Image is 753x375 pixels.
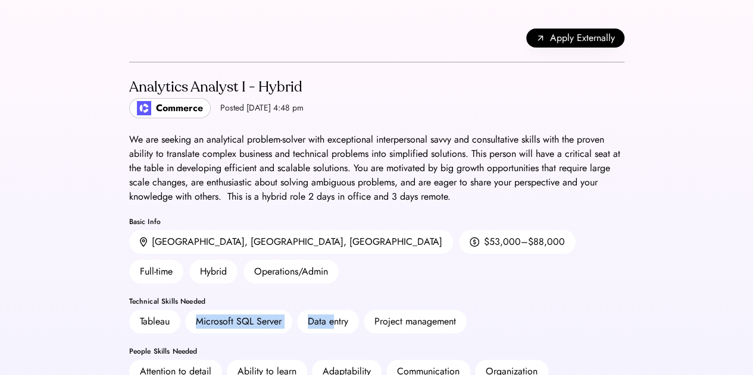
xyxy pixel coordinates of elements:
div: We are seeking an analytical problem-solver with exceptional interpersonal savvy and consultative... [129,133,624,204]
div: Commerce [156,101,203,115]
button: Apply Externally [526,29,624,48]
div: Operations/Admin [243,260,339,283]
div: Tableau [140,314,170,329]
span: Apply Externally [550,31,615,45]
div: $53,000–$88,000 [484,235,565,249]
div: Project management [374,314,456,329]
img: poweredbycommerce_logo.jpeg [137,101,151,115]
div: Posted [DATE] 4:48 pm [220,102,304,114]
img: money.svg [470,237,479,247]
div: Hybrid [189,260,238,283]
div: Microsoft SQL Server [196,314,282,329]
div: People Skills Needed [129,348,624,355]
div: [GEOGRAPHIC_DATA], [GEOGRAPHIC_DATA], [GEOGRAPHIC_DATA] [152,235,442,249]
div: Analytics Analyst I - Hybrid [129,78,304,97]
img: location.svg [140,237,147,247]
div: Data entry [308,314,348,329]
div: Full-time [129,260,183,283]
div: Technical Skills Needed [129,298,624,305]
div: Basic Info [129,218,624,225]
